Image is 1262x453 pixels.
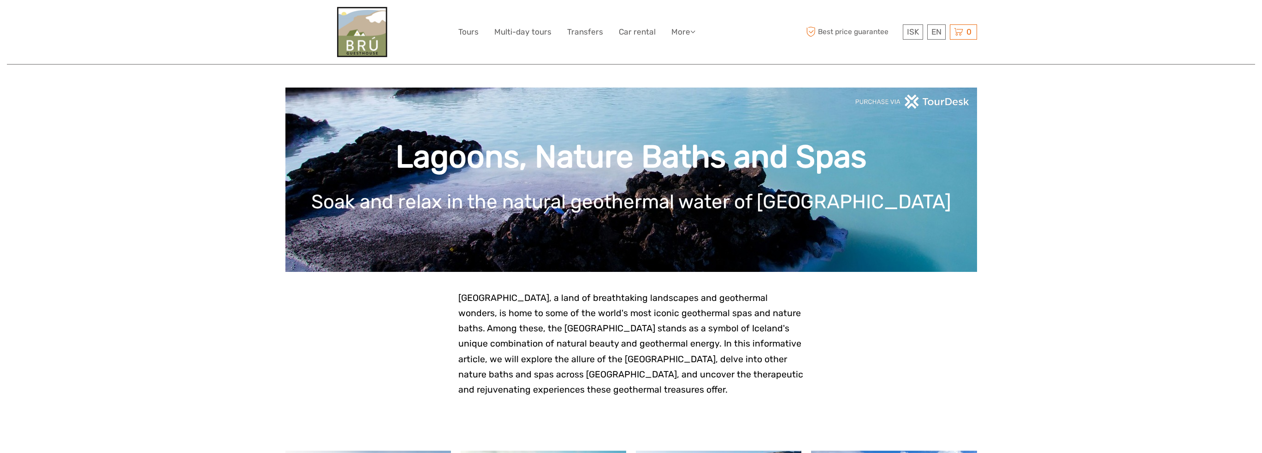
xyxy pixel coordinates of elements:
[804,24,901,40] span: Best price guarantee
[458,25,479,39] a: Tours
[927,24,946,40] div: EN
[299,190,963,213] h1: Soak and relax in the natural geothermal water of [GEOGRAPHIC_DATA]
[458,293,803,395] span: [GEOGRAPHIC_DATA], a land of breathtaking landscapes and geothermal wonders, is home to some of t...
[671,25,695,39] a: More
[907,27,919,36] span: ISK
[494,25,551,39] a: Multi-day tours
[299,138,963,176] h1: Lagoons, Nature Baths and Spas
[855,94,970,109] img: PurchaseViaTourDeskwhite.png
[965,27,973,36] span: 0
[337,7,387,57] img: 828-1675420b-2cec-4b23-84f8-a689a9ca38e7_logo_big.jpg
[567,25,603,39] a: Transfers
[619,25,656,39] a: Car rental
